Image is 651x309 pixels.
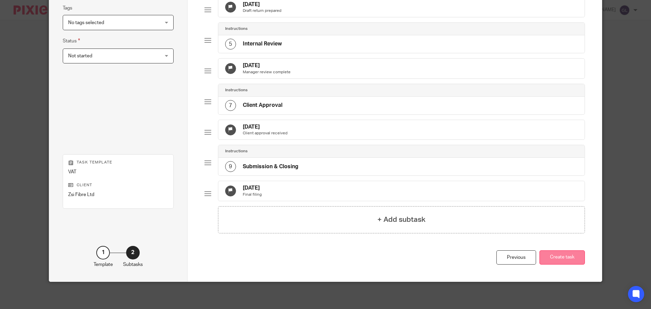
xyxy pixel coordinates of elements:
[225,39,236,50] div: 5
[243,62,291,69] h4: [DATE]
[243,192,262,197] p: Final filing
[63,5,72,12] label: Tags
[68,54,92,58] span: Not started
[243,1,281,8] h4: [DATE]
[539,250,585,265] button: Create task
[225,26,248,32] h4: Instructions
[63,37,80,45] label: Status
[68,160,168,165] p: Task template
[243,123,288,131] h4: [DATE]
[68,191,168,198] p: Zsi Fibre Ltd
[68,20,104,25] span: No tags selected
[68,169,168,175] p: VAT
[225,161,236,172] div: 9
[96,246,110,259] div: 1
[68,182,168,188] p: Client
[243,8,281,14] p: Draft return prepared
[126,246,140,259] div: 2
[243,163,298,170] h4: Submission & Closing
[243,185,262,192] h4: [DATE]
[243,40,282,47] h4: Internal Review
[225,149,248,154] h4: Instructions
[243,70,291,75] p: Manager review complete
[225,100,236,111] div: 7
[225,88,248,93] h4: Instructions
[123,261,143,268] p: Subtasks
[243,131,288,136] p: Client approval received
[496,250,536,265] div: Previous
[243,102,282,109] h4: Client Approval
[94,261,113,268] p: Template
[377,214,426,225] h4: + Add subtask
